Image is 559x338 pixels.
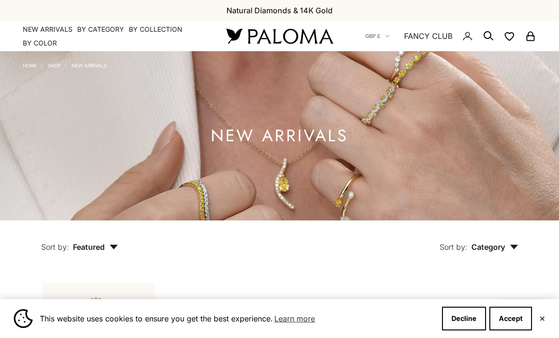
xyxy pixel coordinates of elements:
span: Featured [73,242,118,252]
button: Sort by: Category [418,220,540,260]
summary: By Color [23,38,57,48]
span: GBP £ [365,32,380,40]
span: Sort by: [41,242,69,252]
img: Cookie banner [14,309,33,328]
a: Shop [48,63,61,68]
button: Close [539,316,545,321]
nav: Secondary navigation [365,21,536,51]
button: Accept [489,307,532,330]
a: FANCY CLUB [404,30,452,42]
span: Category [471,242,518,252]
a: NEW ARRIVALS [23,25,72,34]
h1: NEW ARRIVALS [211,130,348,142]
span: This website uses cookies to ensure you get the best experience. [40,311,434,326]
button: Decline [442,307,486,330]
nav: Breadcrumb [23,61,107,68]
button: GBP £ [365,32,390,40]
a: NEW ARRIVALS [72,63,107,68]
a: Learn more [273,311,316,326]
nav: Primary navigation [23,25,204,48]
summary: By Category [77,25,124,34]
summary: By Collection [129,25,182,34]
a: Home [23,63,37,68]
span: Sort by: [440,242,468,252]
button: Sort by: Featured [19,220,140,260]
p: Natural Diamonds & 14K Gold [226,4,333,17]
